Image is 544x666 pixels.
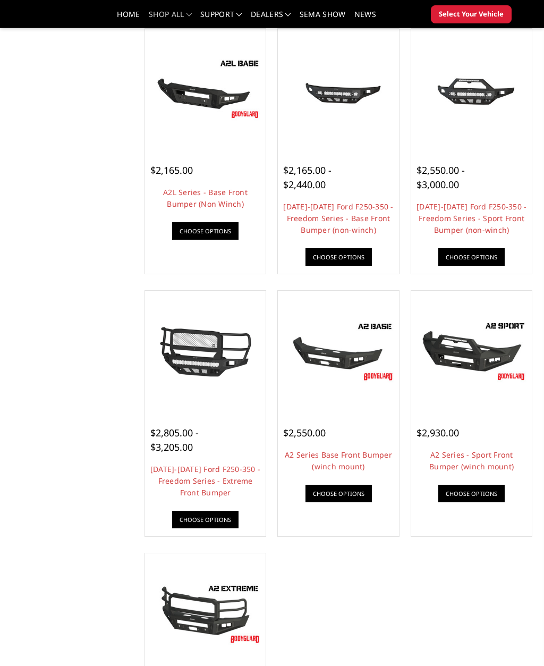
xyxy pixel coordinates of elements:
a: 2017-2022 Ford F250-350 - Freedom Series - Sport Front Bumper (non-winch) 2017-2022 Ford F250-350... [414,31,530,147]
img: A2 Series - Extreme Front Bumper (winch mount) [148,581,263,646]
span: Select Your Vehicle [439,9,504,20]
a: 2017-2022 Ford F250-350 - Freedom Series - Base Front Bumper (non-winch) 2017-2022 Ford F250-350 ... [280,31,396,147]
a: Choose Options [438,248,505,266]
a: Choose Options [438,485,505,502]
button: Select Your Vehicle [431,5,512,23]
a: Support [200,11,242,26]
a: Choose Options [305,248,372,266]
span: $2,805.00 - $3,205.00 [150,426,199,453]
a: A2 Series - Sport Front Bumper (winch mount) A2 Series - Sport Front Bumper (winch mount) [414,293,530,409]
img: 2017-2022 Ford F250-350 - Freedom Series - Base Front Bumper (non-winch) [280,62,396,116]
img: A2 Series Base Front Bumper (winch mount) [280,319,396,384]
a: A2 Series - Sport Front Bumper (winch mount) [429,450,514,471]
img: 2017-2022 Ford F250-350 - Freedom Series - Extreme Front Bumper [148,319,263,384]
a: Home [117,11,140,26]
a: [DATE]-[DATE] Ford F250-350 - Freedom Series - Sport Front Bumper (non-winch) [416,201,526,235]
a: [DATE]-[DATE] Ford F250-350 - Freedom Series - Base Front Bumper (non-winch) [283,201,393,235]
a: Choose Options [305,485,372,502]
a: shop all [149,11,192,26]
span: $2,165.00 - $2,440.00 [283,164,331,191]
a: SEMA Show [300,11,346,26]
img: A2L Series - Base Front Bumper (Non Winch) [148,56,263,121]
a: Dealers [251,11,291,26]
a: A2L Series - Base Front Bumper (Non Winch) A2L Series - Base Front Bumper (Non Winch) [148,31,263,147]
a: A2L Series - Base Front Bumper (Non Winch) [163,187,248,209]
span: $2,550.00 [283,426,326,439]
span: $2,550.00 - $3,000.00 [416,164,465,191]
a: Choose Options [172,222,239,240]
img: A2 Series - Sport Front Bumper (winch mount) [414,319,530,384]
a: Choose Options [172,511,239,528]
a: A2 Series Base Front Bumper (winch mount) [285,450,392,471]
a: [DATE]-[DATE] Ford F250-350 - Freedom Series - Extreme Front Bumper [150,464,260,498]
span: $2,165.00 [150,164,193,176]
a: 2017-2022 Ford F250-350 - Freedom Series - Extreme Front Bumper 2017-2022 Ford F250-350 - Freedom... [148,293,263,409]
a: News [354,11,376,26]
span: $2,930.00 [416,426,459,439]
a: A2 Series Base Front Bumper (winch mount) A2 Series Base Front Bumper (winch mount) [280,293,396,409]
img: 2017-2022 Ford F250-350 - Freedom Series - Sport Front Bumper (non-winch) [414,62,530,116]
